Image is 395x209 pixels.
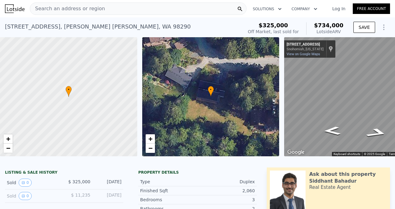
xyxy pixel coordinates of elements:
span: $734,000 [314,22,343,29]
button: View historical data [19,192,32,200]
a: Open this area in Google Maps (opens a new window) [286,148,306,156]
div: Type [140,179,197,185]
div: Sold [7,179,59,187]
button: Show Options [378,21,390,33]
span: © 2025 Google [364,152,385,156]
span: • [208,87,214,92]
path: Go East, 71st Pl SE [316,125,347,137]
span: − [148,144,152,152]
div: Property details [138,170,257,175]
div: Duplex [197,179,255,185]
a: Log In [325,6,353,12]
div: 3 [197,197,255,203]
div: [DATE] [95,192,121,200]
span: + [148,135,152,143]
img: Lotside [5,4,25,13]
a: Zoom out [3,144,13,153]
div: [STREET_ADDRESS] , [PERSON_NAME] [PERSON_NAME] , WA 98290 [5,22,191,31]
div: Sold [7,192,59,200]
div: Bedrooms [140,197,197,203]
a: Show location on map [329,46,333,52]
a: Zoom out [146,144,155,153]
div: [DATE] [95,179,121,187]
button: SAVE [353,22,375,33]
div: Finished Sqft [140,188,197,194]
div: Off Market, last sold for [248,29,299,35]
span: • [66,87,72,92]
span: $325,000 [259,22,288,29]
button: View historical data [19,179,32,187]
a: Zoom in [3,134,13,144]
button: Keyboard shortcuts [334,152,360,156]
div: Ask about this property [309,171,376,178]
span: Search an address or region [30,5,105,12]
a: Zoom in [146,134,155,144]
a: View on Google Maps [287,52,320,56]
button: Solutions [248,3,287,15]
div: [STREET_ADDRESS] [287,42,324,47]
div: Siddhant Bahadur [309,178,356,184]
div: Real Estate Agent [309,184,351,190]
img: Google [286,148,306,156]
a: Free Account [353,3,390,14]
span: + [6,135,10,143]
button: Company [287,3,322,15]
div: • [208,86,214,97]
div: Lotside ARV [314,29,343,35]
span: − [6,144,10,152]
div: LISTING & SALE HISTORY [5,170,123,176]
span: $ 11,235 [71,193,90,198]
div: 2,060 [197,188,255,194]
div: • [66,86,72,97]
div: Snohomish, [US_STATE] [287,47,324,51]
span: $ 325,000 [68,179,90,184]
